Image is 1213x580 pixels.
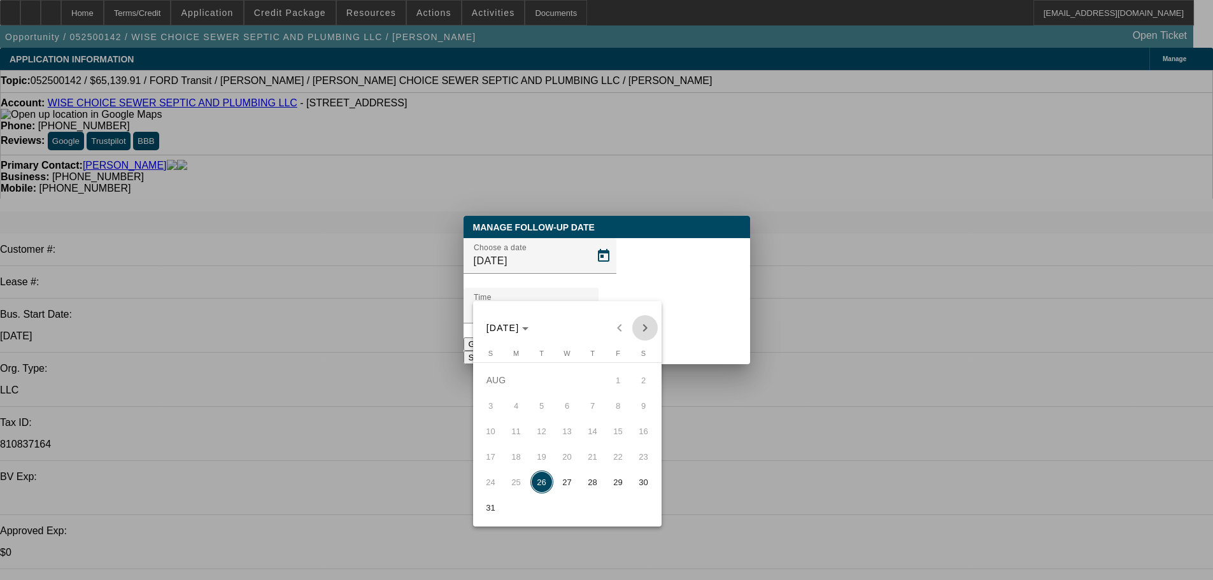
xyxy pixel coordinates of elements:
button: August 18, 2025 [504,444,529,469]
button: August 21, 2025 [580,444,606,469]
button: August 10, 2025 [478,418,504,444]
button: August 23, 2025 [631,444,656,469]
span: 15 [607,420,630,442]
span: 18 [505,445,528,468]
span: 25 [505,470,528,493]
span: S [488,350,493,357]
span: 3 [479,394,502,417]
span: 17 [479,445,502,468]
span: 28 [581,470,604,493]
span: 22 [607,445,630,468]
span: 24 [479,470,502,493]
button: August 5, 2025 [529,393,555,418]
button: August 15, 2025 [606,418,631,444]
button: August 2, 2025 [631,367,656,393]
button: August 7, 2025 [580,393,606,418]
span: 12 [530,420,553,442]
button: August 24, 2025 [478,469,504,495]
span: 29 [607,470,630,493]
span: T [590,350,595,357]
button: August 19, 2025 [529,444,555,469]
button: August 9, 2025 [631,393,656,418]
span: 13 [556,420,579,442]
button: August 25, 2025 [504,469,529,495]
span: 31 [479,496,502,519]
span: 11 [505,420,528,442]
button: August 30, 2025 [631,469,656,495]
span: 6 [556,394,579,417]
span: 23 [632,445,655,468]
span: 26 [530,470,553,493]
button: August 8, 2025 [606,393,631,418]
span: 16 [632,420,655,442]
button: August 13, 2025 [555,418,580,444]
span: S [641,350,646,357]
button: August 31, 2025 [478,495,504,520]
button: August 26, 2025 [529,469,555,495]
span: 21 [581,445,604,468]
span: W [564,350,570,357]
button: August 22, 2025 [606,444,631,469]
button: August 16, 2025 [631,418,656,444]
span: 8 [607,394,630,417]
span: 1 [607,369,630,392]
span: 27 [556,470,579,493]
button: August 12, 2025 [529,418,555,444]
button: August 20, 2025 [555,444,580,469]
button: August 28, 2025 [580,469,606,495]
span: 7 [581,394,604,417]
button: August 14, 2025 [580,418,606,444]
span: 2 [632,369,655,392]
span: 4 [505,394,528,417]
button: August 4, 2025 [504,393,529,418]
span: 20 [556,445,579,468]
button: August 1, 2025 [606,367,631,393]
button: August 27, 2025 [555,469,580,495]
span: 10 [479,420,502,442]
button: Next month [632,315,658,341]
span: 14 [581,420,604,442]
button: August 29, 2025 [606,469,631,495]
span: F [616,350,620,357]
span: 19 [530,445,553,468]
span: M [513,350,519,357]
span: [DATE] [486,323,520,333]
button: August 6, 2025 [555,393,580,418]
span: 9 [632,394,655,417]
button: August 3, 2025 [478,393,504,418]
span: 5 [530,394,553,417]
span: 30 [632,470,655,493]
button: August 11, 2025 [504,418,529,444]
button: August 17, 2025 [478,444,504,469]
span: T [539,350,544,357]
td: AUG [478,367,606,393]
button: Choose month and year [481,316,534,339]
